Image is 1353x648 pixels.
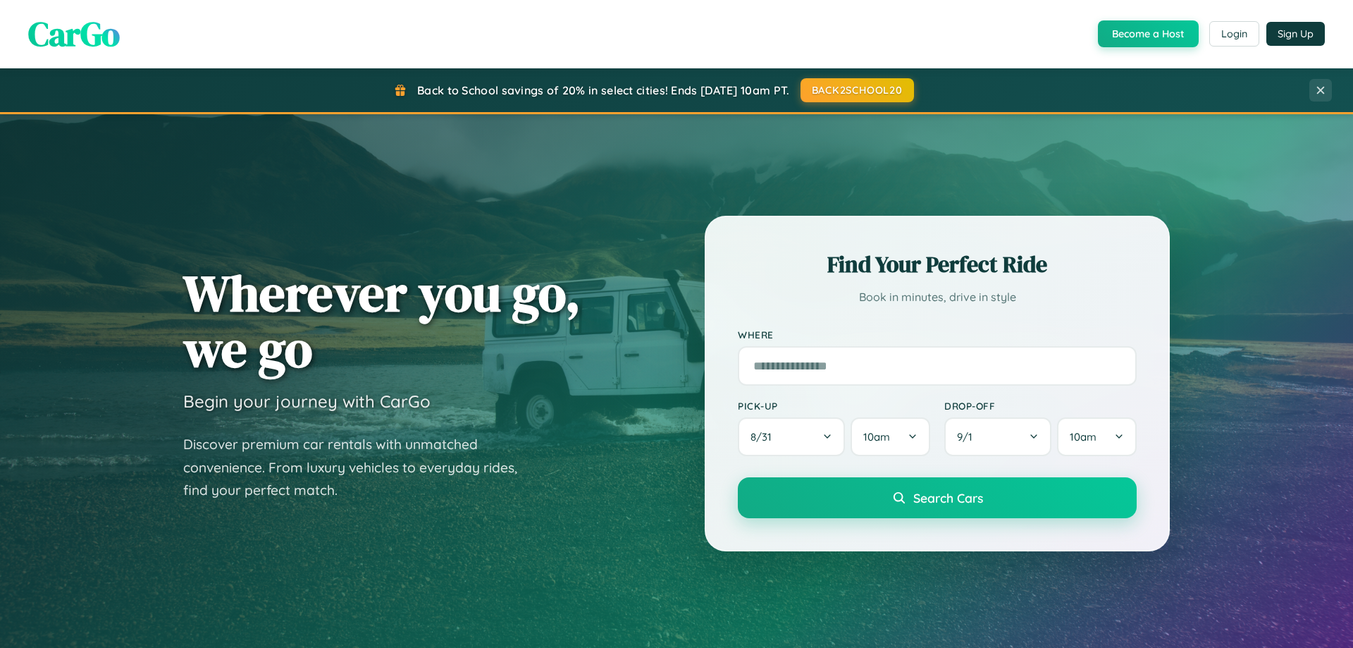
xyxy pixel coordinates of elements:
span: 10am [1070,430,1096,444]
span: Back to School savings of 20% in select cities! Ends [DATE] 10am PT. [417,83,789,97]
h2: Find Your Perfect Ride [738,249,1137,280]
button: Become a Host [1098,20,1199,47]
button: Login [1209,21,1259,47]
span: 10am [863,430,890,444]
label: Drop-off [944,400,1137,412]
button: 10am [1057,417,1137,456]
h1: Wherever you go, we go [183,265,581,377]
span: Search Cars [913,490,983,506]
h3: Begin your journey with CarGo [183,391,431,412]
span: 9 / 1 [957,430,980,444]
p: Book in minutes, drive in style [738,287,1137,307]
button: Search Cars [738,477,1137,518]
label: Pick-up [738,400,930,412]
button: 9/1 [944,417,1051,456]
span: 8 / 31 [750,430,779,444]
button: BACK2SCHOOL20 [801,78,914,102]
span: CarGo [28,11,120,57]
p: Discover premium car rentals with unmatched convenience. From luxury vehicles to everyday rides, ... [183,433,536,502]
button: Sign Up [1266,22,1325,46]
button: 8/31 [738,417,845,456]
label: Where [738,329,1137,341]
button: 10am [851,417,930,456]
